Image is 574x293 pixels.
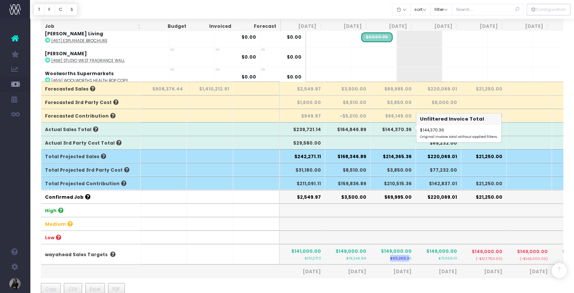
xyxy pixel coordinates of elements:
span: Forecasted Sales [45,86,95,92]
th: $168,346.89 [325,149,370,163]
th: $21,250.00 [461,190,507,203]
th: Aug 25: activate to sort column ascending [372,19,417,34]
span: Copy [45,285,56,292]
small: Original invoice total without applied filters. [420,133,497,139]
th: $21,250.00 [461,149,507,163]
th: Invoiced [190,19,235,34]
small: $71,069.01 [438,255,457,261]
th: -$5,010.00 [325,109,370,122]
th: Low [41,230,141,244]
th: $142,837.01 [416,176,461,190]
input: Search... [451,4,523,15]
th: $8,000.00 [416,95,461,109]
abbr: [467] Esplanade Brochure [51,38,108,44]
th: Actual 3rd Party Cost Total [41,136,141,149]
th: Medium [41,217,141,230]
th: Total Projected Contribution [41,176,141,190]
th: Total Projected Sales [41,149,141,163]
th: $21,250.00 [461,82,507,95]
button: T [34,4,45,15]
span: $149,000.00 [336,248,366,255]
small: $101,271.11 [304,255,321,261]
th: $144,370.36 [370,122,416,136]
th: $159,836.89 [325,176,370,190]
strong: [PERSON_NAME] [45,50,87,57]
img: images/default_profile_image.png [9,278,21,289]
button: F [44,4,55,15]
span: $141,000.00 [291,248,321,255]
span: $149,000.00 [472,248,502,255]
th: $69,232.00 [416,136,461,149]
button: Configuration [526,4,570,15]
span: $149,000.00 [381,248,412,255]
th: $3,500.00 [325,82,370,95]
span: Excel [90,285,100,292]
strong: $0.00 [241,74,256,80]
th: $21,250.00 [461,176,507,190]
th: $1,410,212.91 [187,82,233,95]
td: : [41,27,169,47]
span: PDF [112,285,120,292]
th: Forecast [235,19,281,34]
span: $0.00 [287,54,301,60]
small: (-$127,750.00) [465,255,502,261]
span: $0.00 [287,74,301,80]
th: $69,995.00 [370,82,416,95]
th: $210,515.36 [370,176,416,190]
span: Streamtime Draft Invoice: INV-888 – [467] Esplanade Brochure [361,32,392,42]
th: Sep 25: activate to sort column ascending [417,19,462,34]
span: [DATE] [510,268,548,275]
button: C [55,4,67,15]
strong: $0.00 [241,34,256,40]
h3: Unfiltered Invoice Total [416,113,501,125]
th: $214,365.36 [370,149,416,163]
abbr: [469] Woolworths Health BOP Copy [51,78,128,83]
button: filter [430,4,452,15]
th: $3,850.00 [370,163,416,176]
div: Vertical button group [526,4,570,15]
th: $212,069.01 [416,109,461,122]
th: High [41,203,141,217]
span: [DATE] [329,268,366,275]
td: : [41,47,169,67]
strong: $0.00 [241,54,256,60]
th: $211,091.11 [280,176,325,190]
small: $19,346.89 [346,255,366,261]
th: $29,580.00 [280,136,325,149]
th: $220,069.01 [416,190,461,203]
th: $2,549.97 [280,190,325,203]
th: Budget [145,19,190,34]
span: $149,000.00 [517,248,548,255]
strong: Woolworths Supermarkets [45,70,114,77]
th: $239,721.14 [280,122,325,136]
th: $66,145.00 [370,109,416,122]
strong: [PERSON_NAME] Living [45,30,103,37]
th: $69,995.00 [370,190,416,203]
th: Forecasted 3rd Party Cost [41,95,141,109]
th: Job: activate to sort column ascending [41,19,145,34]
small: (-$149,000.00) [510,255,548,261]
th: $8,510.00 [325,163,370,176]
span: [DATE] [283,268,321,275]
span: [DATE] [420,268,457,275]
button: sort [410,4,431,15]
div: Vertical button group [34,4,77,15]
th: $908,376.44 [141,82,187,95]
button: S [66,4,77,15]
span: [DATE] [374,268,412,275]
span: [DATE] [465,268,502,275]
th: Oct 25: activate to sort column ascending [462,19,507,34]
th: $1,600.00 [280,95,325,109]
th: $8,510.00 [325,95,370,109]
th: $242,271.11 [280,149,325,163]
div: $144,370.36 [416,125,501,142]
th: $77,232.00 [416,163,461,176]
th: $31,180.00 [280,163,325,176]
th: Nov 25: activate to sort column ascending [507,19,553,34]
th: Actual Sales Total [41,122,141,136]
th: Jul 25: activate to sort column ascending [326,19,372,34]
th: $21,250.00 [461,109,507,122]
th: $220,069.01 [416,149,461,163]
th: $220,069.01 [416,82,461,95]
span: $149,000.00 [426,248,457,255]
